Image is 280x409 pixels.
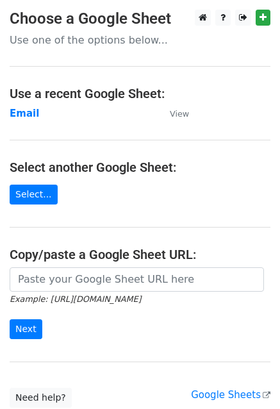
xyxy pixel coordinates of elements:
h4: Use a recent Google Sheet: [10,86,270,101]
h4: Select another Google Sheet: [10,160,270,175]
a: Need help? [10,388,72,408]
a: Select... [10,185,58,204]
small: Example: [URL][DOMAIN_NAME] [10,294,141,304]
a: Email [10,108,39,119]
p: Use one of the options below... [10,33,270,47]
input: Paste your Google Sheet URL here [10,267,264,292]
small: View [170,109,189,119]
input: Next [10,319,42,339]
a: View [157,108,189,119]
h4: Copy/paste a Google Sheet URL: [10,247,270,262]
a: Google Sheets [191,389,270,401]
h3: Choose a Google Sheet [10,10,270,28]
